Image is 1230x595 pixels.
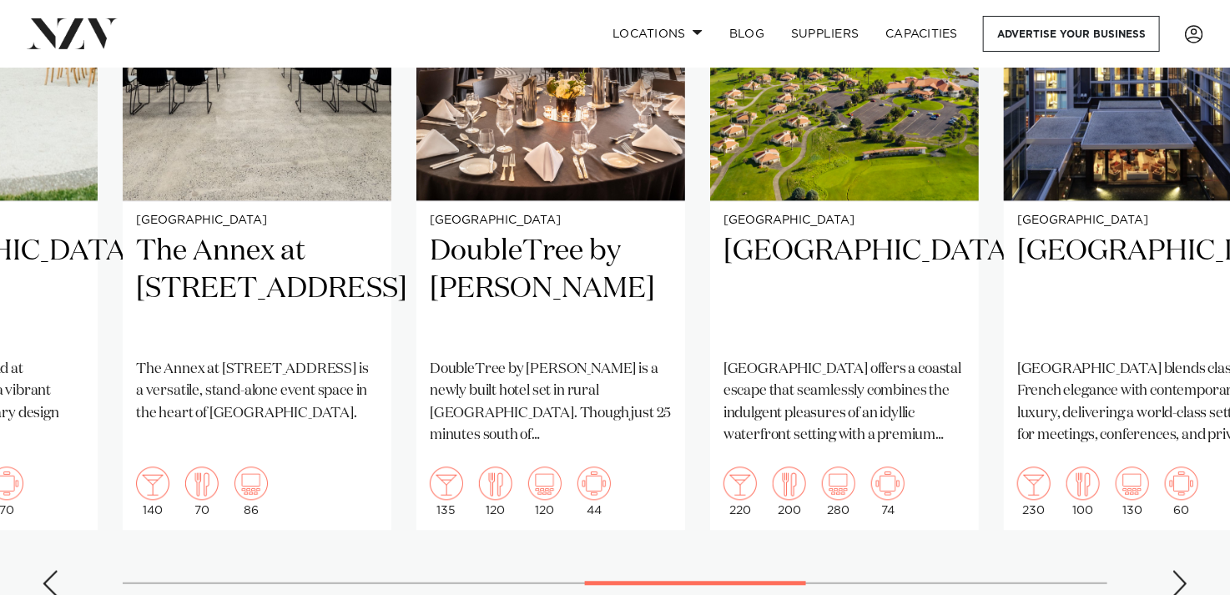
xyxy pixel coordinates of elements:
[136,233,378,345] h2: The Annex at [STREET_ADDRESS]
[983,16,1160,52] a: Advertise your business
[871,466,905,517] div: 74
[822,466,855,517] div: 280
[577,466,611,517] div: 44
[723,359,965,446] p: [GEOGRAPHIC_DATA] offers a coastal escape that seamlessly combines the indulgent pleasures of an ...
[773,466,806,500] img: dining.png
[1116,466,1149,500] img: theatre.png
[1116,466,1149,517] div: 130
[1066,466,1100,500] img: dining.png
[185,466,219,517] div: 70
[479,466,512,517] div: 120
[430,359,672,446] p: DoubleTree by [PERSON_NAME] is a newly built hotel set in rural [GEOGRAPHIC_DATA]. Though just 25...
[234,466,268,517] div: 86
[723,214,965,227] small: [GEOGRAPHIC_DATA]
[136,359,378,425] p: The Annex at [STREET_ADDRESS] is a versatile, stand-alone event space in the heart of [GEOGRAPHIC...
[136,466,169,500] img: cocktail.png
[599,16,716,52] a: Locations
[27,18,118,48] img: nzv-logo.png
[723,233,965,345] h2: [GEOGRAPHIC_DATA]
[430,466,463,500] img: cocktail.png
[136,466,169,517] div: 140
[430,233,672,345] h2: DoubleTree by [PERSON_NAME]
[479,466,512,500] img: dining.png
[1165,466,1198,500] img: meeting.png
[723,466,757,517] div: 220
[234,466,268,500] img: theatre.png
[528,466,562,500] img: theatre.png
[577,466,611,500] img: meeting.png
[716,16,778,52] a: BLOG
[773,466,806,517] div: 200
[1066,466,1100,517] div: 100
[430,466,463,517] div: 135
[778,16,872,52] a: SUPPLIERS
[1017,466,1051,500] img: cocktail.png
[1165,466,1198,517] div: 60
[185,466,219,500] img: dining.png
[1017,466,1051,517] div: 230
[723,466,757,500] img: cocktail.png
[873,16,972,52] a: Capacities
[528,466,562,517] div: 120
[136,214,378,227] small: [GEOGRAPHIC_DATA]
[430,214,672,227] small: [GEOGRAPHIC_DATA]
[871,466,905,500] img: meeting.png
[822,466,855,500] img: theatre.png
